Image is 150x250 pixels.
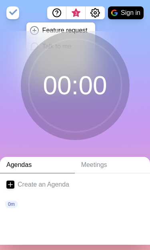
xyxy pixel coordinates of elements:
[66,6,86,19] button: What’s new
[6,6,19,19] img: timeblocks logo
[73,10,79,16] span: 3
[26,22,95,39] a: Feature request
[108,6,144,19] button: Sign in
[86,6,105,19] button: Settings
[42,26,88,35] p: Feature request
[47,6,66,19] button: Help
[111,10,118,16] img: google logo
[5,201,18,208] p: 0m
[75,157,150,173] a: Meetings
